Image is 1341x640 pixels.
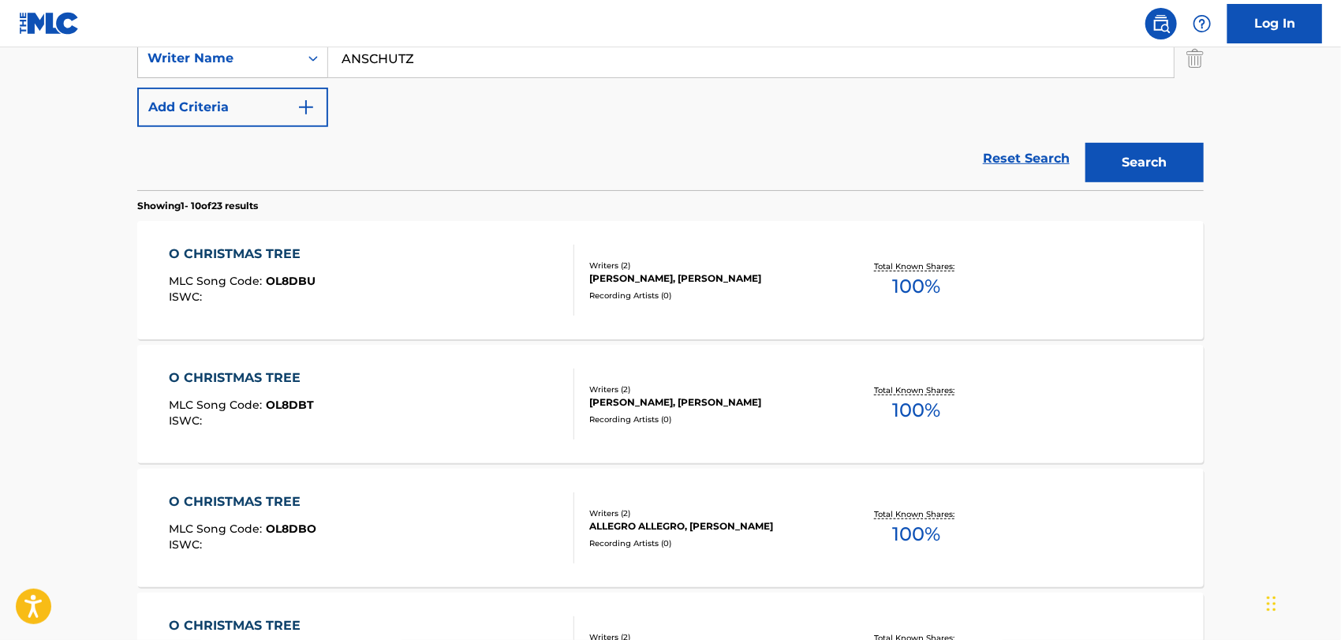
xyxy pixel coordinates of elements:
div: Recording Artists ( 0 ) [589,537,827,549]
a: Reset Search [975,141,1078,176]
span: 100 % [892,272,940,301]
div: ALLEGRO ALLEGRO, [PERSON_NAME] [589,519,827,533]
span: ISWC : [170,414,207,428]
span: MLC Song Code : [170,522,267,536]
div: Recording Artists ( 0 ) [589,290,827,301]
span: 100 % [892,396,940,425]
div: O CHRISTMAS TREE [170,616,315,635]
img: Delete Criterion [1186,39,1204,78]
div: Writers ( 2 ) [589,507,827,519]
span: OL8DBT [267,398,315,412]
span: MLC Song Code : [170,398,267,412]
a: Public Search [1145,8,1177,39]
div: Writers ( 2 ) [589,384,827,395]
div: Recording Artists ( 0 ) [589,414,827,425]
a: Log In [1227,4,1322,43]
p: Total Known Shares: [874,508,958,520]
p: Total Known Shares: [874,384,958,396]
a: O CHRISTMAS TREEMLC Song Code:OL8DBUISWC:Writers (2)[PERSON_NAME], [PERSON_NAME]Recording Artists... [137,221,1204,339]
div: Help [1186,8,1218,39]
img: search [1152,14,1171,33]
span: OL8DBU [267,274,316,288]
a: O CHRISTMAS TREEMLC Song Code:OL8DBTISWC:Writers (2)[PERSON_NAME], [PERSON_NAME]Recording Artists... [137,345,1204,463]
span: OL8DBO [267,522,317,536]
div: [PERSON_NAME], [PERSON_NAME] [589,271,827,286]
button: Search [1085,143,1204,182]
iframe: Chat Widget [1262,564,1341,640]
div: [PERSON_NAME], [PERSON_NAME] [589,395,827,410]
span: MLC Song Code : [170,274,267,288]
button: Add Criteria [137,88,328,127]
img: 9d2ae6d4665cec9f34b9.svg [297,98,316,117]
div: O CHRISTMAS TREE [170,245,316,264]
div: O CHRISTMAS TREE [170,492,317,511]
span: ISWC : [170,290,207,304]
div: Writer Name [148,49,289,68]
div: Drag [1267,580,1276,627]
div: Writers ( 2 ) [589,260,827,271]
p: Showing 1 - 10 of 23 results [137,199,258,213]
div: O CHRISTMAS TREE [170,369,315,387]
img: help [1193,14,1212,33]
p: Total Known Shares: [874,260,958,272]
img: MLC Logo [19,12,80,35]
span: 100 % [892,520,940,548]
span: ISWC : [170,537,207,552]
a: O CHRISTMAS TREEMLC Song Code:OL8DBOISWC:Writers (2)ALLEGRO ALLEGRO, [PERSON_NAME]Recording Artis... [137,469,1204,587]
